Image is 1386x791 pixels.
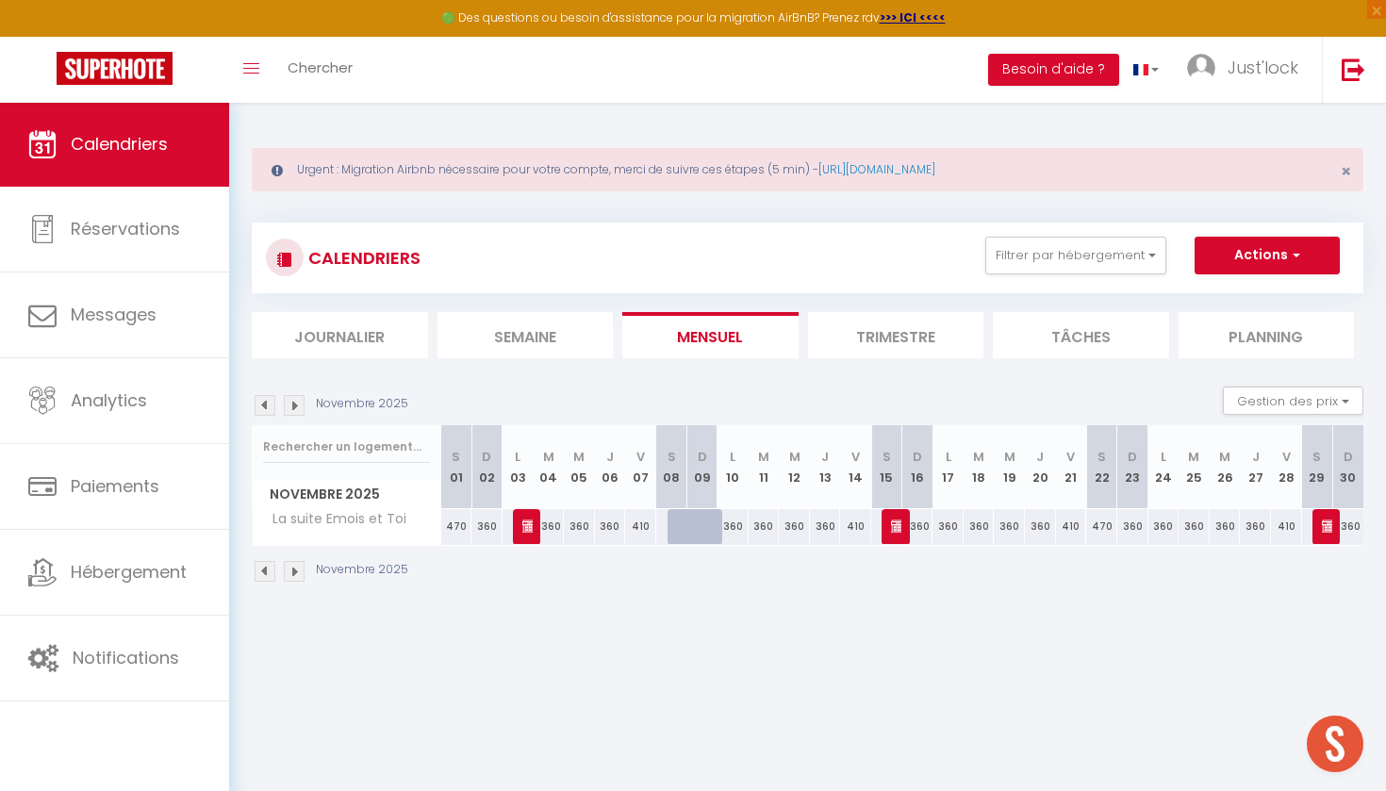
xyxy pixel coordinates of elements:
li: Planning [1179,312,1355,358]
abbr: M [973,448,984,466]
li: Mensuel [622,312,799,358]
abbr: D [1128,448,1137,466]
abbr: M [1004,448,1015,466]
th: 02 [471,425,503,509]
abbr: L [1161,448,1166,466]
div: 360 [964,509,995,544]
abbr: V [1282,448,1291,466]
th: 12 [779,425,810,509]
button: Gestion des prix [1223,387,1363,415]
div: 410 [1056,509,1087,544]
div: 410 [625,509,656,544]
span: Just'lock [1228,56,1298,79]
abbr: S [1312,448,1321,466]
div: 360 [1332,509,1363,544]
div: 360 [932,509,964,544]
div: 360 [1240,509,1271,544]
div: 410 [840,509,871,544]
input: Rechercher un logement... [263,430,430,464]
div: 360 [1148,509,1180,544]
li: Journalier [252,312,428,358]
div: 410 [1271,509,1302,544]
th: 04 [533,425,564,509]
abbr: S [452,448,460,466]
abbr: V [636,448,645,466]
div: 360 [994,509,1025,544]
span: Analytics [71,388,147,412]
abbr: S [883,448,891,466]
th: 25 [1179,425,1210,509]
li: Semaine [437,312,614,358]
abbr: J [821,448,829,466]
abbr: S [1097,448,1106,466]
th: 01 [441,425,472,509]
th: 08 [656,425,687,509]
th: 22 [1086,425,1117,509]
div: 470 [1086,509,1117,544]
th: 10 [718,425,749,509]
p: Novembre 2025 [316,395,408,413]
div: 360 [718,509,749,544]
span: Réservations [71,217,180,240]
div: 360 [595,509,626,544]
th: 29 [1302,425,1333,509]
abbr: M [573,448,585,466]
span: Messages [71,303,157,326]
abbr: J [1252,448,1260,466]
abbr: D [698,448,707,466]
button: Filtrer par hébergement [985,237,1166,274]
span: [PERSON_NAME] [891,508,901,544]
th: 18 [964,425,995,509]
th: 17 [932,425,964,509]
abbr: L [730,448,735,466]
li: Tâches [993,312,1169,358]
div: 470 [441,509,472,544]
th: 06 [595,425,626,509]
th: 03 [503,425,534,509]
th: 16 [902,425,933,509]
div: 360 [749,509,780,544]
span: [PERSON_NAME] (261669) [1322,508,1332,544]
abbr: M [1188,448,1199,466]
img: logout [1342,58,1365,81]
span: Chercher [288,58,353,77]
abbr: M [543,448,554,466]
img: ... [1187,54,1215,82]
th: 11 [749,425,780,509]
p: Novembre 2025 [316,561,408,579]
a: ... Just'lock [1173,37,1322,103]
th: 09 [686,425,718,509]
span: Novembre 2025 [253,481,440,508]
button: Actions [1195,237,1340,274]
span: Hébergement [71,560,187,584]
a: >>> ICI <<<< [880,9,946,25]
div: 360 [902,509,933,544]
abbr: J [606,448,614,466]
span: [PERSON_NAME] (261686) [522,508,533,544]
div: 360 [779,509,810,544]
th: 23 [1117,425,1148,509]
span: La suite Emois et Toi [256,509,411,530]
h3: CALENDRIERS [304,237,421,279]
li: Trimestre [808,312,984,358]
abbr: V [851,448,860,466]
a: [URL][DOMAIN_NAME] [818,161,935,177]
th: 19 [994,425,1025,509]
th: 20 [1025,425,1056,509]
abbr: D [482,448,491,466]
img: Super Booking [57,52,173,85]
th: 26 [1210,425,1241,509]
abbr: M [789,448,800,466]
th: 30 [1332,425,1363,509]
abbr: M [1219,448,1230,466]
th: 28 [1271,425,1302,509]
div: 360 [564,509,595,544]
th: 21 [1056,425,1087,509]
th: 24 [1148,425,1180,509]
th: 27 [1240,425,1271,509]
span: Calendriers [71,132,168,156]
abbr: M [758,448,769,466]
div: 360 [1025,509,1056,544]
abbr: J [1036,448,1044,466]
div: Urgent : Migration Airbnb nécessaire pour votre compte, merci de suivre ces étapes (5 min) - [252,148,1363,191]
